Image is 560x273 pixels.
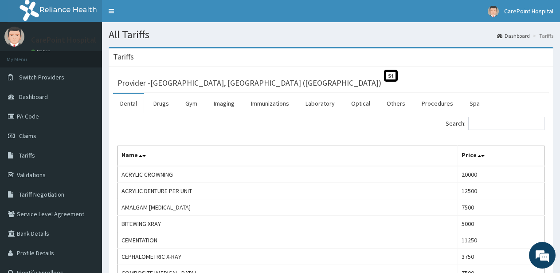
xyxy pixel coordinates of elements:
[458,146,544,166] th: Price
[298,94,342,113] a: Laboratory
[117,79,381,87] h3: Provider - [GEOGRAPHIC_DATA], [GEOGRAPHIC_DATA] ([GEOGRAPHIC_DATA])
[458,232,544,249] td: 11250
[113,53,134,61] h3: Tariffs
[468,117,544,130] input: Search:
[146,94,176,113] a: Drugs
[415,94,460,113] a: Procedures
[19,132,36,140] span: Claims
[109,29,553,40] h1: All Tariffs
[488,6,499,17] img: User Image
[384,70,398,82] span: St
[207,94,242,113] a: Imaging
[497,32,530,40] a: Dashboard
[458,216,544,232] td: 5000
[446,117,544,130] label: Search:
[31,48,52,55] a: Online
[344,94,377,113] a: Optical
[531,32,553,40] li: Tariffs
[458,166,544,183] td: 20000
[19,73,64,81] span: Switch Providers
[118,249,458,265] td: CEPHALOMETRIC X-RAY
[178,94,204,113] a: Gym
[462,94,487,113] a: Spa
[19,190,64,198] span: Tariff Negotiation
[31,36,96,44] p: CarePoint Hospital
[118,199,458,216] td: AMALGAM [MEDICAL_DATA]
[458,183,544,199] td: 12500
[118,166,458,183] td: ACRYLIC CROWNING
[19,93,48,101] span: Dashboard
[244,94,296,113] a: Immunizations
[458,199,544,216] td: 7500
[19,151,35,159] span: Tariffs
[113,94,144,113] a: Dental
[4,27,24,47] img: User Image
[118,146,458,166] th: Name
[118,216,458,232] td: BITEWING XRAY
[118,183,458,199] td: ACRYLIC DENTURE PER UNIT
[504,7,553,15] span: CarePoint Hospital
[380,94,412,113] a: Others
[458,249,544,265] td: 3750
[118,232,458,249] td: CEMENTATION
